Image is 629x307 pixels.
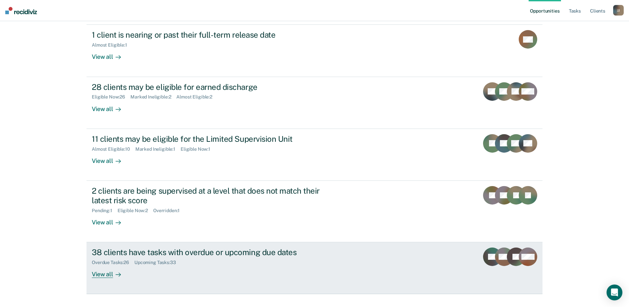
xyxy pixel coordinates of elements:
[87,181,542,242] a: 2 clients are being supervised at a level that does not match their latest risk scorePending:1Eli...
[118,208,153,213] div: Eligible Now : 2
[92,146,135,152] div: Almost Eligible : 10
[613,5,624,16] div: J J
[87,77,542,129] a: 28 clients may be eligible for earned dischargeEligible Now:26Marked Ineligible:2Almost Eligible:...
[153,208,185,213] div: Overridden : 1
[92,260,134,265] div: Overdue Tasks : 26
[130,94,176,100] div: Marked Ineligible : 2
[92,134,324,144] div: 11 clients may be eligible for the Limited Supervision Unit
[92,42,132,48] div: Almost Eligible : 1
[92,265,129,278] div: View all
[92,186,324,205] div: 2 clients are being supervised at a level that does not match their latest risk score
[92,248,324,257] div: 38 clients have tasks with overdue or upcoming due dates
[5,7,37,14] img: Recidiviz
[92,30,324,40] div: 1 client is nearing or past their full-term release date
[87,242,542,294] a: 38 clients have tasks with overdue or upcoming due datesOverdue Tasks:26Upcoming Tasks:33View all
[87,24,542,77] a: 1 client is nearing or past their full-term release dateAlmost Eligible:1View all
[134,260,181,265] div: Upcoming Tasks : 33
[607,285,622,300] div: Open Intercom Messenger
[92,82,324,92] div: 28 clients may be eligible for earned discharge
[181,146,216,152] div: Eligible Now : 1
[92,48,129,61] div: View all
[176,94,218,100] div: Almost Eligible : 2
[92,100,129,113] div: View all
[613,5,624,16] button: JJ
[87,129,542,181] a: 11 clients may be eligible for the Limited Supervision UnitAlmost Eligible:10Marked Ineligible:1E...
[92,94,130,100] div: Eligible Now : 26
[92,208,118,213] div: Pending : 1
[92,213,129,226] div: View all
[135,146,181,152] div: Marked Ineligible : 1
[92,152,129,165] div: View all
